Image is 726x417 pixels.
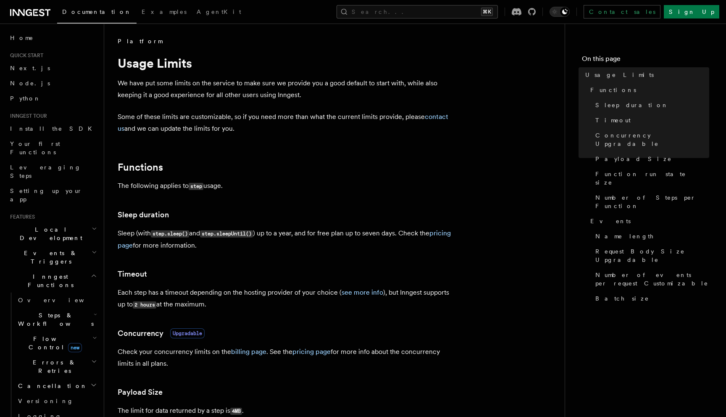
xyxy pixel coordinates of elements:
[118,77,454,101] p: We have put some limits on the service to make sure we provide you a good default to start with, ...
[7,245,99,269] button: Events & Triggers
[118,37,162,45] span: Platform
[337,5,498,18] button: Search...⌘K
[7,30,99,45] a: Home
[118,268,147,280] a: Timeout
[584,5,660,18] a: Contact sales
[15,311,94,328] span: Steps & Workflows
[118,287,454,311] p: Each step has a timeout depending on the hosting provider of your choice ( ), but Inngest support...
[592,151,709,166] a: Payload Size
[200,230,253,238] code: step.sleepUntil()
[231,348,266,356] a: billing page
[118,209,169,221] a: Sleep duration
[595,116,631,124] span: Timeout
[592,190,709,214] a: Number of Steps per Function
[118,161,163,173] a: Functions
[10,187,82,203] span: Setting up your app
[15,335,92,351] span: Flow Control
[7,160,99,183] a: Leveraging Steps
[7,214,35,220] span: Features
[15,293,99,308] a: Overview
[7,113,47,119] span: Inngest tour
[230,408,242,415] code: 4MB
[587,214,709,229] a: Events
[7,249,92,266] span: Events & Triggers
[595,101,668,109] span: Sleep duration
[550,7,570,17] button: Toggle dark mode
[592,229,709,244] a: Name length
[7,222,99,245] button: Local Development
[7,136,99,160] a: Your first Functions
[170,328,205,338] span: Upgradable
[189,183,203,190] code: step
[118,386,163,398] a: Payload Size
[118,55,454,71] h1: Usage Limits
[137,3,192,23] a: Examples
[7,272,91,289] span: Inngest Functions
[10,164,81,179] span: Leveraging Steps
[7,225,92,242] span: Local Development
[118,327,205,339] a: ConcurrencyUpgradable
[595,155,672,163] span: Payload Size
[10,65,50,71] span: Next.js
[118,405,454,417] p: The limit for data returned by a step is .
[7,91,99,106] a: Python
[57,3,137,24] a: Documentation
[7,121,99,136] a: Install the SDK
[595,170,709,187] span: Function run state size
[585,71,654,79] span: Usage Limits
[342,288,383,296] a: see more info
[133,301,156,309] code: 2 hours
[15,378,99,393] button: Cancellation
[10,125,97,132] span: Install the SDK
[481,8,493,16] kbd: ⌘K
[118,227,454,251] p: Sleep (with and ) up to a year, and for free plan up to seven days. Check the for more information.
[10,34,34,42] span: Home
[592,244,709,267] a: Request Body Size Upgradable
[15,358,91,375] span: Errors & Retries
[118,346,454,369] p: Check your concurrency limits on the . See the for more info about the concurrency limits in all ...
[590,86,636,94] span: Functions
[151,230,189,238] code: step.sleep()
[7,183,99,207] a: Setting up your app
[592,267,709,291] a: Number of events per request Customizable
[10,140,60,156] span: Your first Functions
[15,355,99,378] button: Errors & Retries
[7,76,99,91] a: Node.js
[118,180,454,192] p: The following applies to usage.
[590,217,631,225] span: Events
[15,308,99,331] button: Steps & Workflows
[142,8,187,15] span: Examples
[7,269,99,293] button: Inngest Functions
[595,271,709,288] span: Number of events per request Customizable
[595,232,654,240] span: Name length
[664,5,719,18] a: Sign Up
[197,8,241,15] span: AgentKit
[118,111,454,135] p: Some of these limits are customizable, so if you need more than what the current limits provide, ...
[592,98,709,113] a: Sleep duration
[62,8,132,15] span: Documentation
[592,113,709,128] a: Timeout
[292,348,331,356] a: pricing page
[7,61,99,76] a: Next.js
[10,95,41,102] span: Python
[15,393,99,409] a: Versioning
[68,343,82,352] span: new
[7,52,43,59] span: Quick start
[192,3,246,23] a: AgentKit
[595,193,709,210] span: Number of Steps per Function
[582,67,709,82] a: Usage Limits
[592,291,709,306] a: Batch size
[18,398,74,404] span: Versioning
[595,294,649,303] span: Batch size
[587,82,709,98] a: Functions
[595,247,709,264] span: Request Body Size Upgradable
[15,331,99,355] button: Flow Controlnew
[10,80,50,87] span: Node.js
[18,297,105,304] span: Overview
[592,128,709,151] a: Concurrency Upgradable
[595,131,709,148] span: Concurrency Upgradable
[582,54,709,67] h4: On this page
[592,166,709,190] a: Function run state size
[15,382,87,390] span: Cancellation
